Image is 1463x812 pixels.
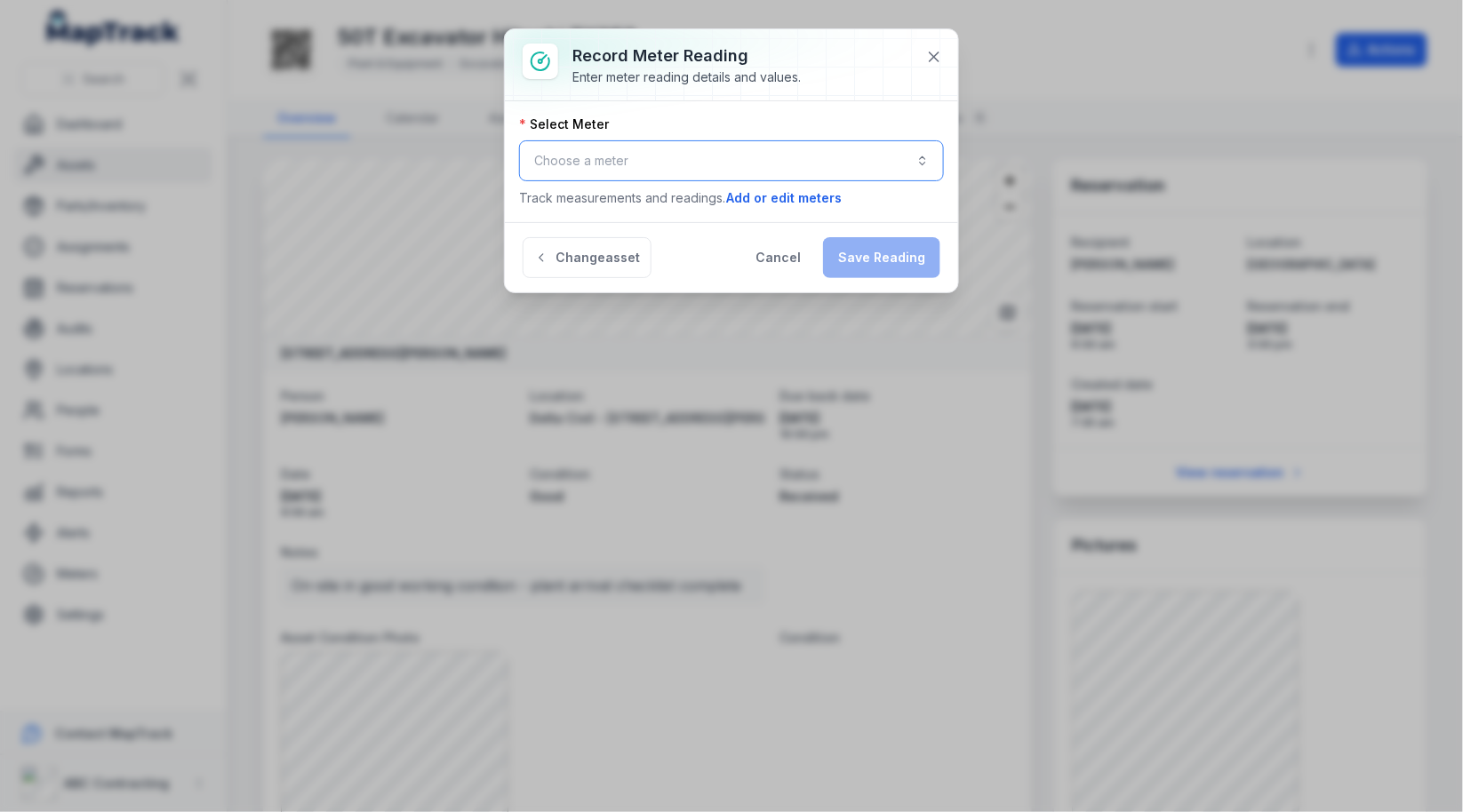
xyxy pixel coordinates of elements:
p: Track measurements and readings. [519,188,944,208]
div: Enter meter reading details and values. [572,68,801,86]
button: Choose a meter [519,140,944,181]
button: Add or edit meters [725,188,843,208]
button: Cancel [740,237,816,278]
h3: Record meter reading [572,44,801,68]
button: Changeasset [523,237,652,278]
label: Select Meter [519,115,609,133]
